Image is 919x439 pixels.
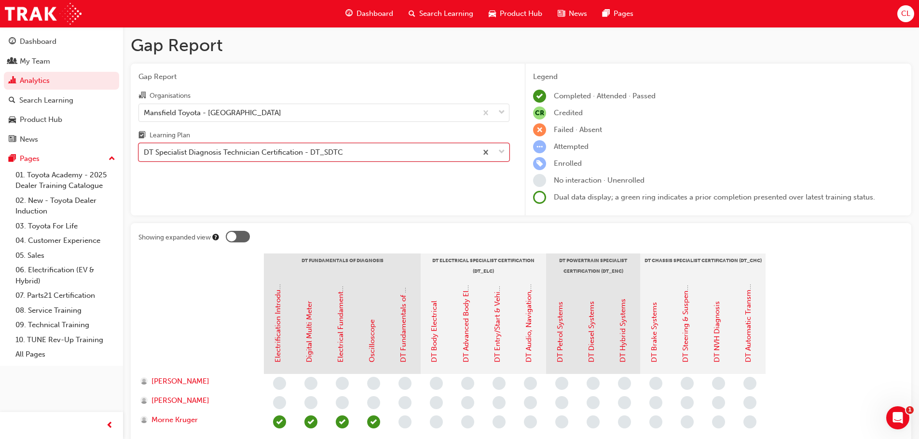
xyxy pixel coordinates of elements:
span: search-icon [9,96,15,105]
a: DT Hybrid Systems [618,299,627,362]
a: Electrification Introduction & Safety [274,244,282,362]
a: pages-iconPages [595,4,641,24]
span: learningRecordVerb_COMPLETE-icon [273,415,286,428]
a: My Team [4,53,119,70]
span: learningRecordVerb_NONE-icon [649,377,662,390]
span: learningRecordVerb_NONE-icon [398,415,411,428]
span: null-icon [533,106,546,120]
button: Pages [4,150,119,168]
a: DT Automatic Transmission Systems [744,241,753,362]
a: 01. Toyota Academy - 2025 Dealer Training Catalogue [12,168,119,193]
span: Search Learning [419,8,473,19]
span: learningRecordVerb_NONE-icon [461,377,474,390]
span: learningRecordVerb_NONE-icon [533,174,546,187]
span: Dual data display; a green ring indicates a prior completion presented over latest training status. [554,193,875,201]
span: learningRecordVerb_NONE-icon [367,396,380,409]
span: learningRecordVerb_NONE-icon [618,396,631,409]
div: DT Chassis Specialist Certification (DT_CHC) [640,253,766,278]
span: learningRecordVerb_NONE-icon [555,415,568,428]
span: learningRecordVerb_NONE-icon [524,396,537,409]
button: CL [897,5,914,22]
a: News [4,131,119,148]
div: Legend [533,71,904,82]
span: learningRecordVerb_FAIL-icon [533,123,546,136]
div: Tooltip anchor [211,233,220,241]
h1: Gap Report [131,35,911,56]
span: learningRecordVerb_NONE-icon [587,377,600,390]
span: learningRecordVerb_COMPLETE-icon [304,415,317,428]
span: learningRecordVerb_NONE-icon [681,396,694,409]
span: Product Hub [500,8,542,19]
span: learningRecordVerb_PASS-icon [336,415,349,428]
span: learningRecordVerb_NONE-icon [555,377,568,390]
a: 06. Electrification (EV & Hybrid) [12,263,119,288]
span: News [569,8,587,19]
div: Mansfield Toyota - [GEOGRAPHIC_DATA] [144,107,281,118]
a: Dashboard [4,33,119,51]
span: car-icon [489,8,496,20]
span: down-icon [498,106,505,119]
a: 03. Toyota For Life [12,219,119,234]
span: down-icon [498,146,505,159]
span: [PERSON_NAME] [151,376,209,387]
div: Search Learning [19,95,73,106]
a: 08. Service Training [12,303,119,318]
span: learningRecordVerb_COMPLETE-icon [533,90,546,103]
div: DT Powertrain Specialist Certification (DT_ENC) [546,253,640,278]
a: 02. New - Toyota Dealer Induction [12,193,119,219]
a: DT Diesel Systems [587,301,596,362]
a: guage-iconDashboard [338,4,401,24]
div: Showing expanded view [138,233,211,242]
span: Dashboard [357,8,393,19]
span: learningRecordVerb_NONE-icon [430,396,443,409]
span: learningRecordVerb_NONE-icon [712,396,725,409]
span: learningRecordVerb_NONE-icon [461,396,474,409]
span: learningRecordVerb_NONE-icon [743,415,756,428]
span: learningRecordVerb_NONE-icon [493,396,506,409]
span: learningRecordVerb_NONE-icon [524,377,537,390]
span: learningRecordVerb_NONE-icon [618,415,631,428]
span: learningRecordVerb_NONE-icon [681,415,694,428]
div: DT Electrical Specialist Certification (DT_ELC) [421,253,546,278]
span: learningplan-icon [138,132,146,140]
div: Pages [20,153,40,164]
span: organisation-icon [138,92,146,100]
span: news-icon [9,135,16,144]
span: learningRecordVerb_NONE-icon [712,415,725,428]
span: learningRecordVerb_NONE-icon [493,415,506,428]
span: chart-icon [9,77,16,85]
span: Failed · Absent [554,125,602,134]
span: learningRecordVerb_NONE-icon [430,415,443,428]
a: DT Brake Systems [650,302,658,362]
a: Product Hub [4,111,119,129]
span: learningRecordVerb_NONE-icon [273,396,286,409]
span: learningRecordVerb_NONE-icon [461,415,474,428]
span: car-icon [9,116,16,124]
img: Trak [5,3,82,25]
a: 09. Technical Training [12,318,119,333]
span: learningRecordVerb_NONE-icon [743,396,756,409]
span: people-icon [9,57,16,66]
span: CL [901,8,910,19]
div: DT Fundamentals of Diagnosis [264,253,421,278]
span: learningRecordVerb_NONE-icon [618,377,631,390]
a: Search Learning [4,92,119,109]
span: learningRecordVerb_NONE-icon [398,396,411,409]
a: Morne Kruger [140,414,255,426]
span: pages-icon [9,155,16,163]
a: search-iconSearch Learning [401,4,481,24]
span: learningRecordVerb_NONE-icon [587,415,600,428]
span: guage-icon [9,38,16,46]
a: car-iconProduct Hub [481,4,550,24]
span: Pages [614,8,633,19]
span: Credited [554,108,583,117]
span: [PERSON_NAME] [151,395,209,406]
a: [PERSON_NAME] [140,395,255,406]
a: 05. Sales [12,248,119,263]
span: learningRecordVerb_NONE-icon [398,377,411,390]
span: learningRecordVerb_NONE-icon [430,377,443,390]
a: DT NVH Diagnosis [713,301,721,362]
span: guage-icon [345,8,353,20]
